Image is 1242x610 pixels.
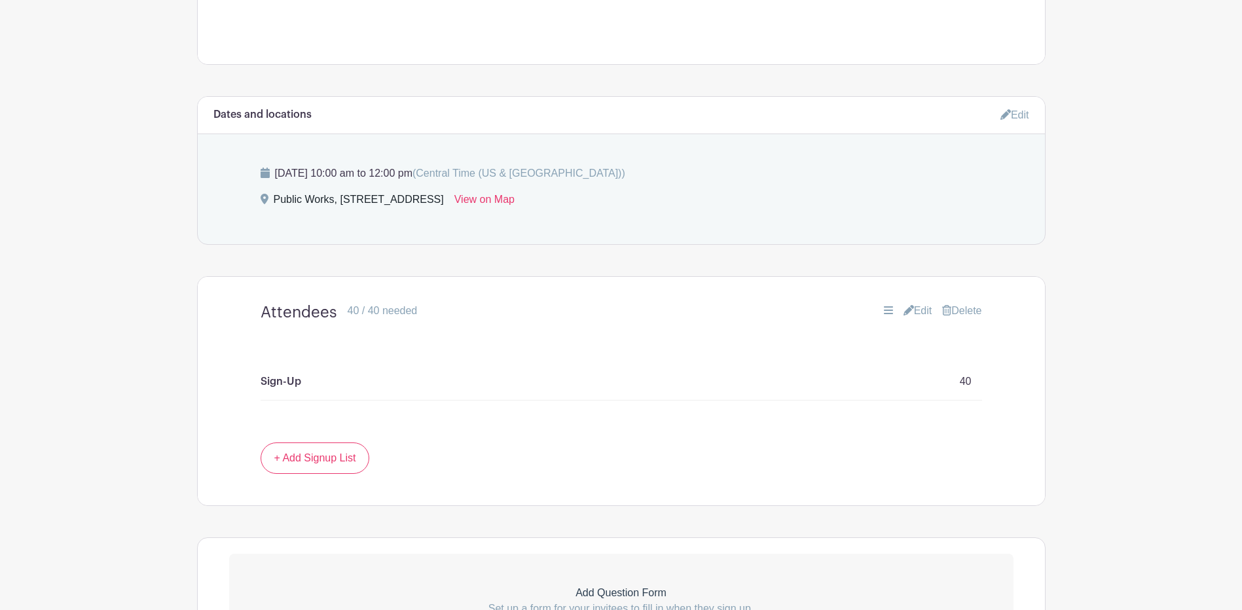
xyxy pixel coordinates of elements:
[261,442,370,474] a: + Add Signup List
[261,303,337,322] h4: Attendees
[348,303,418,319] div: 40 / 40 needed
[261,166,982,181] p: [DATE] 10:00 am to 12:00 pm
[229,585,1014,601] p: Add Question Form
[1000,104,1029,126] a: Edit
[960,374,972,389] p: 40
[454,192,515,213] a: View on Map
[261,374,301,389] p: Sign-Up
[942,303,981,319] a: Delete
[412,168,625,179] span: (Central Time (US & [GEOGRAPHIC_DATA]))
[213,109,312,121] h6: Dates and locations
[904,303,932,319] a: Edit
[274,192,444,213] div: Public Works, [STREET_ADDRESS]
